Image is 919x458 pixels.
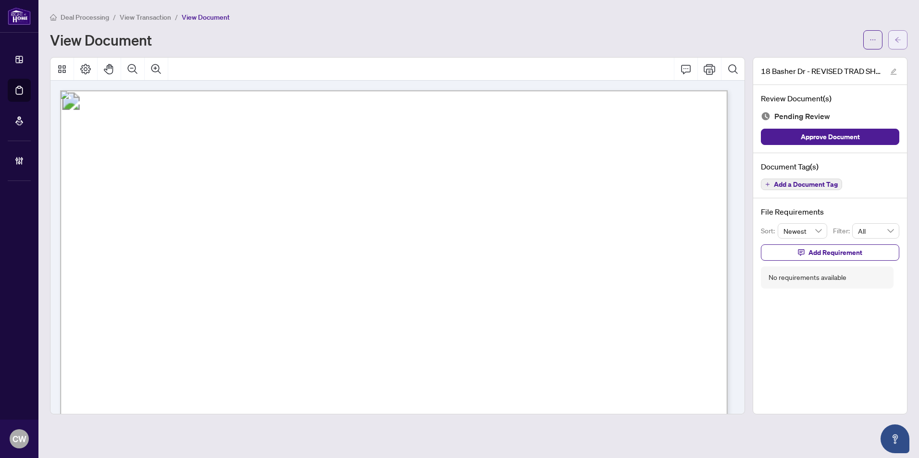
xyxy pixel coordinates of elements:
h4: File Requirements [761,206,899,217]
span: Approve Document [801,129,860,145]
span: home [50,14,57,21]
span: Pending Review [774,110,830,123]
span: CW [12,432,26,446]
img: logo [8,7,31,25]
h1: View Document [50,32,152,48]
h4: Document Tag(s) [761,161,899,172]
span: edit [890,68,897,75]
span: Add Requirement [808,245,862,260]
span: Deal Processing [61,13,109,22]
li: / [175,12,178,23]
span: plus [765,182,770,187]
span: View Transaction [120,13,171,22]
h4: Review Document(s) [761,93,899,104]
p: Sort: [761,226,778,236]
div: No requirements available [769,272,846,283]
span: Newest [783,224,822,238]
span: All [858,224,894,238]
button: Add Requirement [761,244,899,261]
span: Add a Document Tag [774,181,838,188]
span: arrow-left [894,36,901,43]
li: / [113,12,116,23]
p: Filter: [833,226,852,236]
button: Open asap [881,424,909,453]
span: View Document [182,13,230,22]
button: Approve Document [761,129,899,145]
img: Document Status [761,111,770,121]
span: ellipsis [869,36,876,43]
span: 18 Basher Dr - REVISED TRAD SHEET.pdf [761,65,881,77]
button: Add a Document Tag [761,179,842,190]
